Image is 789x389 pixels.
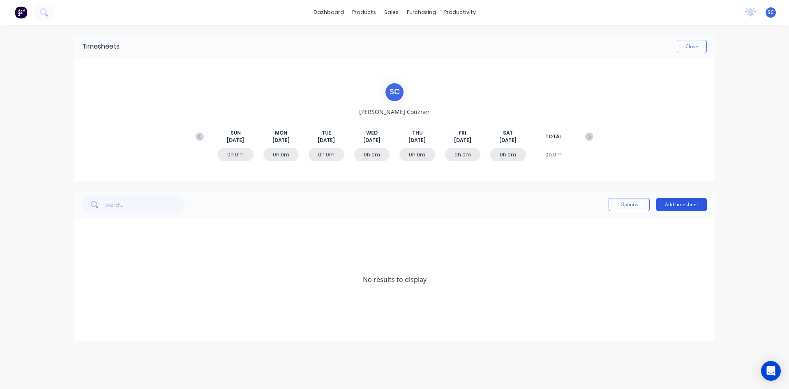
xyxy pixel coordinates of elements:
span: [DATE] [227,137,244,144]
span: THU [412,129,422,137]
span: SUN [231,129,241,137]
div: No results to display [74,218,715,341]
div: 0h 0m [536,148,572,161]
span: MON [275,129,287,137]
span: [PERSON_NAME] Couzner [359,107,430,116]
span: [DATE] [454,137,471,144]
div: products [348,6,380,19]
div: 0h 0m [399,148,435,161]
span: WED [366,129,378,137]
div: productivity [440,6,480,19]
div: 0h 0m [445,148,481,161]
div: 0h 0m [263,148,299,161]
div: Timesheets [82,42,120,51]
span: FRI [459,129,466,137]
span: [DATE] [272,137,290,144]
a: dashboard [309,6,348,19]
button: Add timesheet [656,198,707,211]
span: [DATE] [363,137,381,144]
button: Close [677,40,707,53]
span: SC [768,9,774,16]
div: 0h 0m [218,148,254,161]
input: Search... [105,196,185,213]
div: 0h 0m [309,148,344,161]
div: purchasing [403,6,440,19]
div: sales [380,6,403,19]
button: Options [609,198,650,211]
span: [DATE] [499,137,517,144]
div: S C [384,82,405,102]
img: Factory [15,6,27,19]
span: TUE [322,129,331,137]
span: TOTAL [545,133,562,140]
div: Open Intercom Messenger [761,361,781,381]
span: [DATE] [318,137,335,144]
span: [DATE] [408,137,426,144]
div: 0h 0m [354,148,390,161]
div: 0h 0m [490,148,526,161]
span: SAT [503,129,513,137]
